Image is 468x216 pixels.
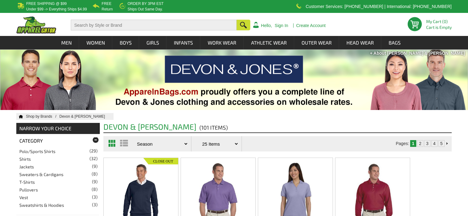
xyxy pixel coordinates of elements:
b: Free [102,2,111,6]
a: Outer Wear [294,36,339,49]
li: My Cart (0) [426,19,449,24]
span: (29) [90,149,98,153]
td: Pages: [396,140,409,147]
span: (101 items) [199,124,228,133]
b: Free Shipping @ $99 [26,2,67,6]
a: Polo/Sports Shirts(29) [19,149,55,154]
a: Pullovers(8) [19,187,38,192]
p: Customer Services: [PHONE_NUMBER] | International: [PHONE_NUMBER] [306,5,451,8]
a: Vest(3) [19,195,28,200]
a: 3 [426,141,429,146]
span: Cart is Empty [426,25,452,29]
span: (8) [92,172,98,176]
a: Sign In [275,23,288,28]
a: Infants [167,36,200,49]
div: Category [16,134,99,147]
a: Jackets(9) [19,164,34,169]
span: (9) [92,179,98,184]
a: Head Wear [339,36,381,49]
p: Return [102,7,113,11]
a: Boys [113,36,139,49]
a: Create Account [296,23,326,28]
img: ApparelGator [16,16,56,33]
a: Shop Devon & Jones [59,114,111,119]
span: (32) [90,156,98,161]
p: under $99 -> everything ships $4.99 [26,7,87,11]
input: Search by Style or Brand [71,20,237,30]
a: Girls [139,36,166,49]
b: Order by 3PM EST [127,2,163,6]
a: Work Wear [201,36,243,49]
a: 5 [440,141,443,146]
img: Closeout [143,158,178,164]
span: (8) [92,187,98,191]
p: ships out same day. [127,7,163,11]
span: (3) [92,202,98,207]
a: Bags [382,36,408,49]
a: Hello, [261,23,272,28]
a: Athletic Wear [244,36,294,49]
img: Next Page [446,142,448,145]
h2: Devon & [PERSON_NAME] [103,123,452,132]
span: (9) [92,164,98,168]
a: Sweatshirts & Hoodies(3) [19,202,64,208]
a: Men [54,36,79,49]
div: NARROW YOUR CHOICE [16,123,100,134]
a: 4 [433,141,436,146]
a: Home [16,115,23,118]
a: Shirts(32) [19,156,31,162]
span: (3) [92,195,98,199]
a: Women [79,36,112,49]
a: 2 [419,141,422,146]
a: Sweaters & Cardigans(8) [19,172,63,177]
a: Shop by Brands [26,114,59,119]
a: T-Shirts(9) [19,179,35,185]
div: + About [PERSON_NAME] & [PERSON_NAME] [370,50,465,56]
td: 1 [410,140,416,147]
